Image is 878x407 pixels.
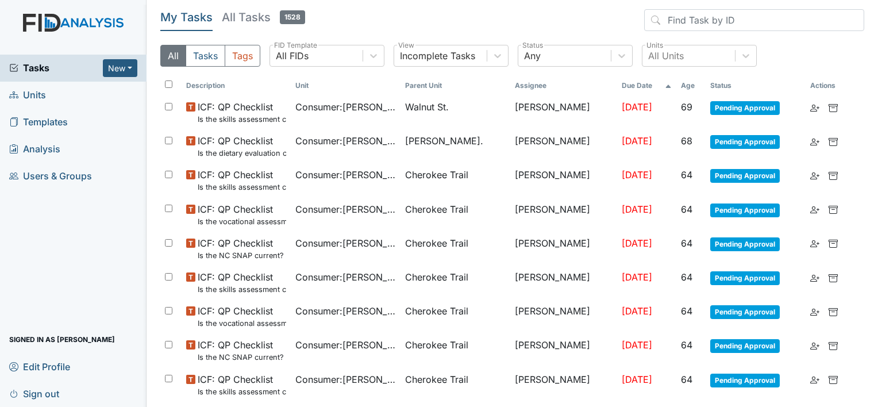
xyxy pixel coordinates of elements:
[510,163,618,197] td: [PERSON_NAME]
[681,237,692,249] span: 64
[617,76,676,95] th: Toggle SortBy
[510,198,618,232] td: [PERSON_NAME]
[622,305,652,317] span: [DATE]
[405,202,468,216] span: Cherokee Trail
[198,236,287,261] span: ICF: QP Checklist Is the NC SNAP current? (document the date in the comment section)
[198,168,287,193] span: ICF: QP Checklist Is the skills assessment current? (document the date in the comment section)
[510,76,618,95] th: Assignee
[829,338,838,352] a: Archive
[405,270,468,284] span: Cherokee Trail
[681,135,692,147] span: 68
[710,169,780,183] span: Pending Approval
[706,76,806,95] th: Toggle SortBy
[710,237,780,251] span: Pending Approval
[681,339,692,351] span: 64
[829,270,838,284] a: Archive
[405,100,449,114] span: Walnut St.
[198,386,287,397] small: Is the skills assessment current? (document the date in the comment section)
[9,113,68,131] span: Templates
[829,373,838,386] a: Archive
[160,45,260,67] div: Type filter
[9,140,60,158] span: Analysis
[295,373,396,386] span: Consumer : [PERSON_NAME]
[510,333,618,367] td: [PERSON_NAME]
[295,202,396,216] span: Consumer : [PERSON_NAME]
[198,352,287,363] small: Is the NC SNAP current? (document the date in the comment section)
[198,148,287,159] small: Is the dietary evaluation current? (document the date in the comment section)
[622,271,652,283] span: [DATE]
[198,338,287,363] span: ICF: QP Checklist Is the NC SNAP current? (document the date in the comment section)
[648,49,684,63] div: All Units
[280,10,305,24] span: 1528
[295,134,396,148] span: Consumer : [PERSON_NAME]
[829,168,838,182] a: Archive
[622,374,652,385] span: [DATE]
[510,232,618,266] td: [PERSON_NAME]
[295,168,396,182] span: Consumer : [PERSON_NAME]
[198,284,287,295] small: Is the skills assessment current? (document the date in the comment section)
[644,9,864,31] input: Find Task by ID
[676,76,706,95] th: Toggle SortBy
[295,304,396,318] span: Consumer : [PERSON_NAME]
[295,236,396,250] span: Consumer : [PERSON_NAME]
[401,76,510,95] th: Toggle SortBy
[276,49,309,63] div: All FIDs
[405,168,468,182] span: Cherokee Trail
[622,339,652,351] span: [DATE]
[829,100,838,114] a: Archive
[186,45,225,67] button: Tasks
[622,135,652,147] span: [DATE]
[9,61,103,75] a: Tasks
[160,9,213,25] h5: My Tasks
[198,134,287,159] span: ICF: QP Checklist Is the dietary evaluation current? (document the date in the comment section)
[9,86,46,104] span: Units
[710,135,780,149] span: Pending Approval
[103,59,137,77] button: New
[710,271,780,285] span: Pending Approval
[681,271,692,283] span: 64
[400,49,475,63] div: Incomplete Tasks
[510,368,618,402] td: [PERSON_NAME]
[405,236,468,250] span: Cherokee Trail
[198,373,287,397] span: ICF: QP Checklist Is the skills assessment current? (document the date in the comment section)
[710,203,780,217] span: Pending Approval
[622,101,652,113] span: [DATE]
[405,338,468,352] span: Cherokee Trail
[198,318,287,329] small: Is the vocational assessment current? (document the date in the comment section)
[510,266,618,300] td: [PERSON_NAME]
[622,169,652,181] span: [DATE]
[198,250,287,261] small: Is the NC SNAP current? (document the date in the comment section)
[806,76,863,95] th: Actions
[295,338,396,352] span: Consumer : [PERSON_NAME]
[510,129,618,163] td: [PERSON_NAME]
[9,167,92,185] span: Users & Groups
[622,237,652,249] span: [DATE]
[198,304,287,329] span: ICF: QP Checklist Is the vocational assessment current? (document the date in the comment section)
[9,385,59,402] span: Sign out
[198,202,287,227] span: ICF: QP Checklist Is the vocational assessment current? (document the date in the comment section)
[405,373,468,386] span: Cherokee Trail
[165,80,172,88] input: Toggle All Rows Selected
[295,270,396,284] span: Consumer : [PERSON_NAME]
[710,101,780,115] span: Pending Approval
[295,100,396,114] span: Consumer : [PERSON_NAME][GEOGRAPHIC_DATA]
[524,49,541,63] div: Any
[829,202,838,216] a: Archive
[681,305,692,317] span: 64
[198,182,287,193] small: Is the skills assessment current? (document the date in the comment section)
[291,76,401,95] th: Toggle SortBy
[9,358,70,375] span: Edit Profile
[198,270,287,295] span: ICF: QP Checklist Is the skills assessment current? (document the date in the comment section)
[681,374,692,385] span: 64
[182,76,291,95] th: Toggle SortBy
[225,45,260,67] button: Tags
[622,203,652,215] span: [DATE]
[405,304,468,318] span: Cherokee Trail
[681,101,692,113] span: 69
[405,134,483,148] span: [PERSON_NAME].
[681,169,692,181] span: 64
[710,374,780,387] span: Pending Approval
[510,95,618,129] td: [PERSON_NAME]
[829,134,838,148] a: Archive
